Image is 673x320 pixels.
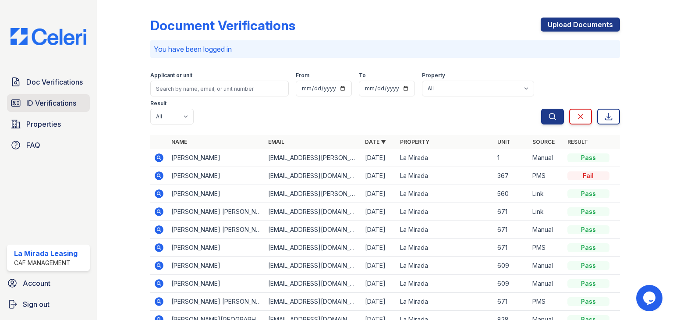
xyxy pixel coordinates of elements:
[361,275,397,293] td: [DATE]
[361,221,397,239] td: [DATE]
[168,275,265,293] td: [PERSON_NAME]
[529,203,564,221] td: Link
[494,257,529,275] td: 609
[567,261,609,270] div: Pass
[567,243,609,252] div: Pass
[365,139,386,145] a: Date ▼
[265,257,361,275] td: [EMAIL_ADDRESS][DOMAIN_NAME]
[529,239,564,257] td: PMS
[397,257,493,275] td: La Mirada
[361,149,397,167] td: [DATE]
[171,139,187,145] a: Name
[4,295,93,313] a: Sign out
[7,94,90,112] a: ID Verifications
[4,28,93,45] img: CE_Logo_Blue-a8612792a0a2168367f1c8372b55b34899dd931a85d93a1a3d3e32e68fde9ad4.png
[7,136,90,154] a: FAQ
[397,239,493,257] td: La Mirada
[361,203,397,221] td: [DATE]
[422,72,445,79] label: Property
[494,149,529,167] td: 1
[567,207,609,216] div: Pass
[494,221,529,239] td: 671
[567,153,609,162] div: Pass
[7,115,90,133] a: Properties
[636,285,664,311] iframe: chat widget
[168,257,265,275] td: [PERSON_NAME]
[567,189,609,198] div: Pass
[265,203,361,221] td: [EMAIL_ADDRESS][DOMAIN_NAME]
[359,72,366,79] label: To
[397,149,493,167] td: La Mirada
[168,167,265,185] td: [PERSON_NAME]
[529,185,564,203] td: Link
[154,44,616,54] p: You have been logged in
[7,73,90,91] a: Doc Verifications
[265,293,361,311] td: [EMAIL_ADDRESS][DOMAIN_NAME]
[150,81,289,96] input: Search by name, email, or unit number
[567,297,609,306] div: Pass
[532,139,555,145] a: Source
[567,279,609,288] div: Pass
[567,225,609,234] div: Pass
[529,257,564,275] td: Manual
[361,239,397,257] td: [DATE]
[265,149,361,167] td: [EMAIL_ADDRESS][PERSON_NAME][DOMAIN_NAME]
[397,167,493,185] td: La Mirada
[397,275,493,293] td: La Mirada
[168,239,265,257] td: [PERSON_NAME]
[14,248,78,259] div: La Mirada Leasing
[265,185,361,203] td: [EMAIL_ADDRESS][PERSON_NAME][DOMAIN_NAME]
[168,221,265,239] td: [PERSON_NAME] [PERSON_NAME]
[361,167,397,185] td: [DATE]
[168,185,265,203] td: [PERSON_NAME]
[567,171,609,180] div: Fail
[361,293,397,311] td: [DATE]
[265,275,361,293] td: [EMAIL_ADDRESS][DOMAIN_NAME]
[397,203,493,221] td: La Mirada
[265,221,361,239] td: [EMAIL_ADDRESS][DOMAIN_NAME]
[494,275,529,293] td: 609
[26,98,76,108] span: ID Verifications
[494,239,529,257] td: 671
[4,274,93,292] a: Account
[529,275,564,293] td: Manual
[494,203,529,221] td: 671
[529,149,564,167] td: Manual
[397,293,493,311] td: La Mirada
[541,18,620,32] a: Upload Documents
[268,139,284,145] a: Email
[150,18,295,33] div: Document Verifications
[400,139,429,145] a: Property
[265,239,361,257] td: [EMAIL_ADDRESS][DOMAIN_NAME]
[26,140,40,150] span: FAQ
[494,185,529,203] td: 560
[397,185,493,203] td: La Mirada
[361,257,397,275] td: [DATE]
[567,139,588,145] a: Result
[529,221,564,239] td: Manual
[296,72,309,79] label: From
[397,221,493,239] td: La Mirada
[497,139,510,145] a: Unit
[494,293,529,311] td: 671
[14,259,78,267] div: CAF Management
[529,167,564,185] td: PMS
[150,72,192,79] label: Applicant or unit
[26,77,83,87] span: Doc Verifications
[26,119,61,129] span: Properties
[23,299,50,309] span: Sign out
[361,185,397,203] td: [DATE]
[168,203,265,221] td: [PERSON_NAME] [PERSON_NAME] [PERSON_NAME]
[494,167,529,185] td: 367
[529,293,564,311] td: PMS
[168,293,265,311] td: [PERSON_NAME] [PERSON_NAME]
[150,100,166,107] label: Result
[168,149,265,167] td: [PERSON_NAME]
[265,167,361,185] td: [EMAIL_ADDRESS][DOMAIN_NAME]
[23,278,50,288] span: Account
